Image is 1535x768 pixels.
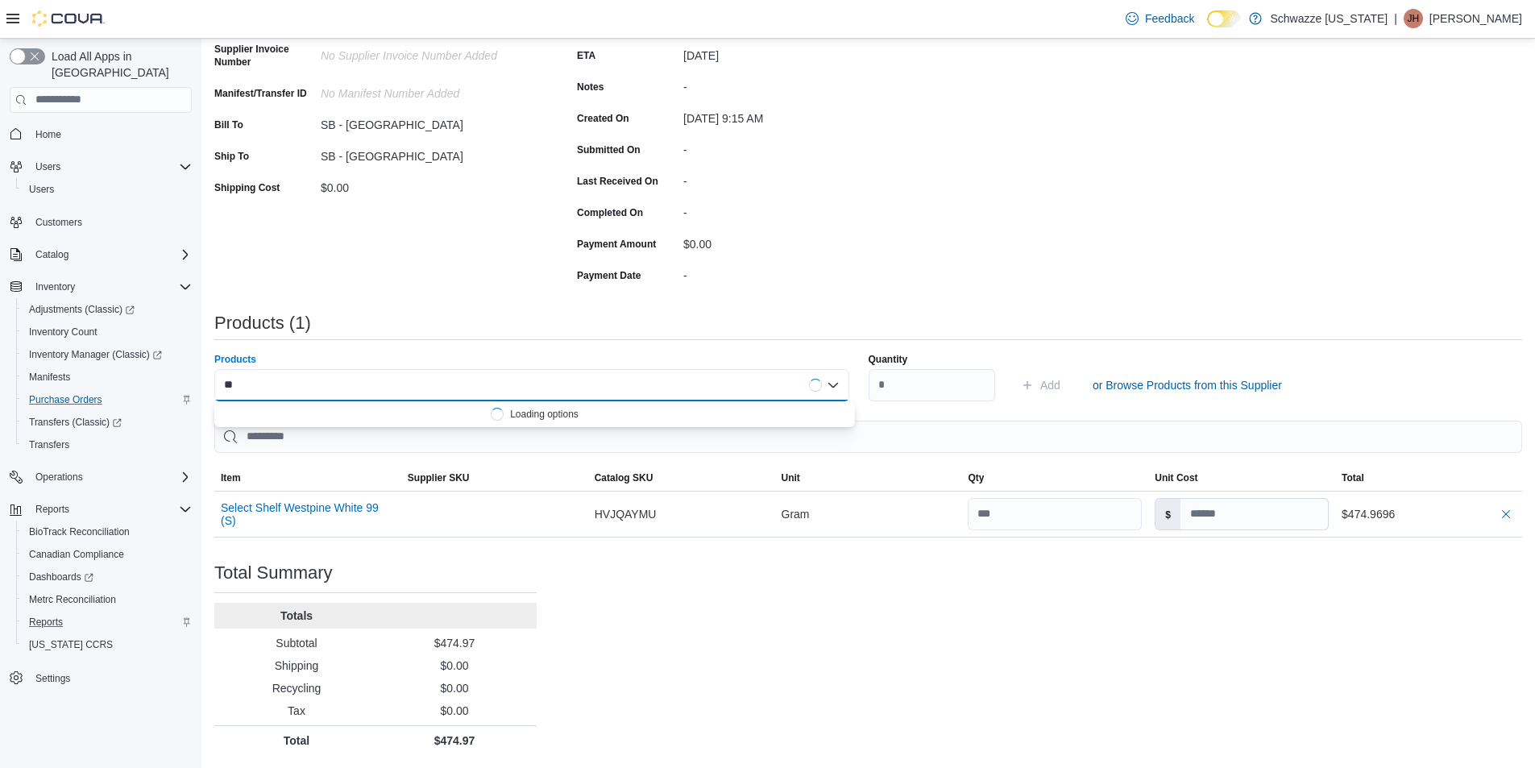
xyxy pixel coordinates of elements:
[23,180,60,199] a: Users
[16,543,198,566] button: Canadian Compliance
[214,43,314,68] label: Supplier Invoice Number
[29,125,68,144] a: Home
[321,112,537,131] div: SB - [GEOGRAPHIC_DATA]
[214,181,280,194] label: Shipping Cost
[23,635,192,654] span: Washington CCRS
[29,326,97,338] span: Inventory Count
[490,406,505,421] span: Loading
[16,366,198,388] button: Manifests
[1404,9,1423,28] div: Justin Heistermann
[595,471,653,484] span: Catalog SKU
[321,143,537,163] div: SB - [GEOGRAPHIC_DATA]
[29,467,192,487] span: Operations
[683,200,899,219] div: -
[3,156,198,178] button: Users
[683,137,899,156] div: -
[221,703,372,719] p: Tax
[35,216,82,229] span: Customers
[577,81,604,93] label: Notes
[379,680,530,696] p: $0.00
[16,434,198,456] button: Transfers
[379,703,530,719] p: $0.00
[510,408,579,421] div: Loading options
[961,465,1148,491] button: Qty
[221,680,372,696] p: Recycling
[23,567,192,587] span: Dashboards
[595,504,657,524] span: HVJQAYMU
[23,413,192,432] span: Transfers (Classic)
[683,43,899,62] div: [DATE]
[10,116,192,732] nav: Complex example
[1040,377,1060,393] span: Add
[23,180,192,199] span: Users
[23,345,168,364] a: Inventory Manager (Classic)
[29,393,102,406] span: Purchase Orders
[16,521,198,543] button: BioTrack Reconciliation
[23,545,192,564] span: Canadian Compliance
[23,322,104,342] a: Inventory Count
[16,566,198,588] a: Dashboards
[683,263,899,282] div: -
[29,416,122,429] span: Transfers (Classic)
[35,160,60,173] span: Users
[45,48,192,81] span: Load All Apps in [GEOGRAPHIC_DATA]
[401,465,588,491] button: Supplier SKU
[16,588,198,611] button: Metrc Reconciliation
[23,545,131,564] a: Canadian Compliance
[1014,369,1067,401] button: Add
[408,471,470,484] span: Supplier SKU
[782,471,800,484] span: Unit
[35,248,68,261] span: Catalog
[16,321,198,343] button: Inventory Count
[214,353,256,366] label: Products
[23,522,136,542] a: BioTrack Reconciliation
[23,612,192,632] span: Reports
[221,635,372,651] p: Subtotal
[3,122,198,146] button: Home
[1335,465,1522,491] button: Total
[29,124,192,144] span: Home
[29,212,192,232] span: Customers
[683,106,899,125] div: [DATE] 9:15 AM
[827,379,840,392] button: Close list of options
[3,498,198,521] button: Reports
[379,733,530,749] p: $474.97
[35,128,61,141] span: Home
[321,43,537,62] div: No Supplier Invoice Number added
[16,178,198,201] button: Users
[321,81,537,100] div: No Manifest Number added
[29,348,162,361] span: Inventory Manager (Classic)
[214,563,333,583] h3: Total Summary
[29,245,192,264] span: Catalog
[35,503,69,516] span: Reports
[775,498,962,530] div: Gram
[3,276,198,298] button: Inventory
[29,245,75,264] button: Catalog
[35,471,83,484] span: Operations
[1394,9,1397,28] p: |
[16,611,198,633] button: Reports
[29,638,113,651] span: [US_STATE] CCRS
[379,658,530,674] p: $0.00
[29,371,70,384] span: Manifests
[1086,369,1288,401] button: or Browse Products from this Supplier
[16,298,198,321] a: Adjustments (Classic)
[577,175,658,188] label: Last Received On
[577,206,643,219] label: Completed On
[1342,504,1516,524] div: $474.9696
[1155,499,1180,529] label: $
[29,525,130,538] span: BioTrack Reconciliation
[29,277,192,297] span: Inventory
[221,658,372,674] p: Shipping
[214,465,401,491] button: Item
[23,590,192,609] span: Metrc Reconciliation
[29,500,76,519] button: Reports
[23,322,192,342] span: Inventory Count
[23,590,122,609] a: Metrc Reconciliation
[1270,9,1388,28] p: Schwazze [US_STATE]
[1207,27,1208,28] span: Dark Mode
[775,465,962,491] button: Unit
[23,367,192,387] span: Manifests
[32,10,105,27] img: Cova
[23,300,141,319] a: Adjustments (Classic)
